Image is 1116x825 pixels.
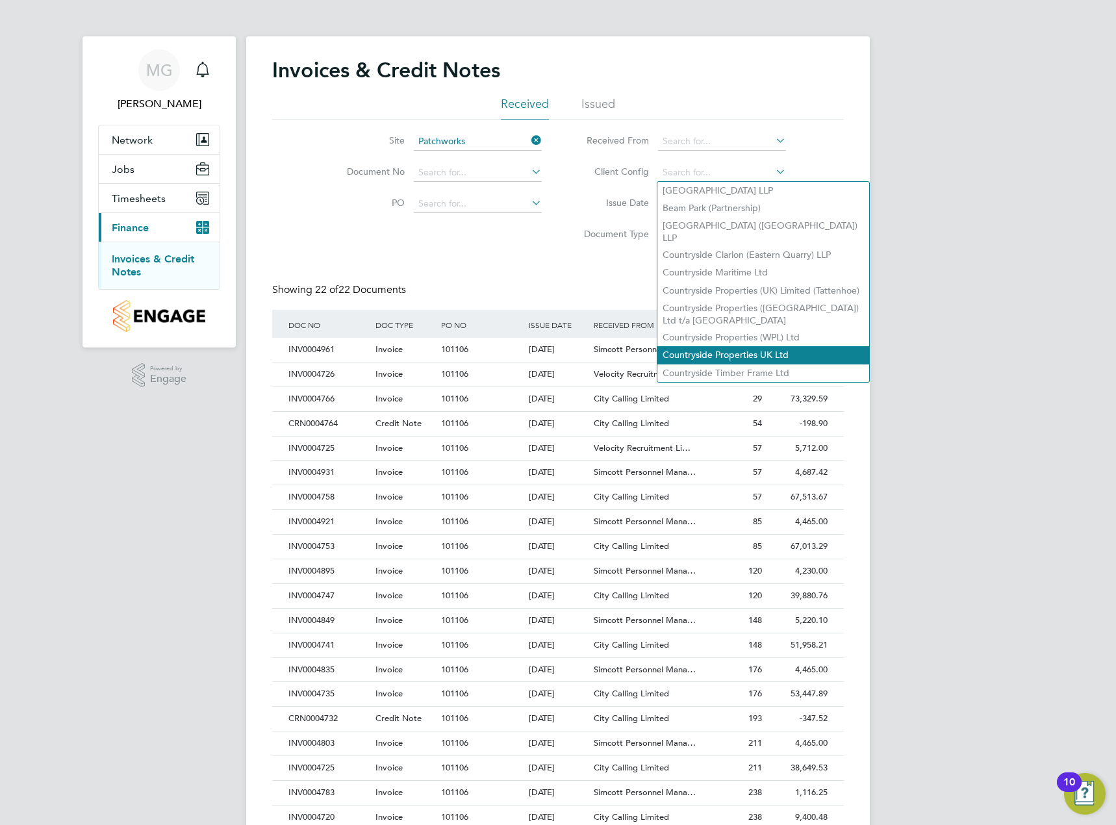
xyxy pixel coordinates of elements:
div: [DATE] [526,707,591,731]
span: 176 [748,664,762,675]
span: City Calling Limited [594,639,669,650]
li: Countryside Timber Frame Ltd [657,364,869,382]
div: INV0004747 [285,584,372,608]
span: Invoice [375,639,403,650]
a: Invoices & Credit Notes [112,253,194,278]
div: [DATE] [526,535,591,559]
span: Invoice [375,368,403,379]
nav: Main navigation [82,36,236,348]
button: Finance [99,213,220,242]
div: [DATE] [526,756,591,780]
input: Search for... [414,195,542,213]
span: 101106 [441,688,468,699]
div: RECEIVED FROM [590,310,700,340]
li: Countryside Clarion (Eastern Quarry) LLP [657,246,869,264]
div: 53,447.89 [765,682,831,706]
div: INV0004849 [285,609,372,633]
div: CRN0004764 [285,412,372,436]
div: [DATE] [526,338,591,362]
li: Issued [581,96,615,120]
div: 38,649.53 [765,756,831,780]
span: Invoice [375,491,403,502]
span: 101106 [441,713,468,724]
span: 211 [748,737,762,748]
span: 101106 [441,762,468,773]
span: Invoice [375,540,403,552]
span: Velocity Recruitment Li… [594,368,691,379]
span: Simcott Personnel Mana… [594,344,696,355]
div: INV0004931 [285,461,372,485]
div: CRN0004732 [285,707,372,731]
li: [GEOGRAPHIC_DATA] ([GEOGRAPHIC_DATA]) LLP [657,217,869,246]
span: Invoice [375,442,403,453]
input: Search for... [414,133,542,151]
div: INV0004753 [285,535,372,559]
div: 5,220.10 [765,609,831,633]
h2: Invoices & Credit Notes [272,57,500,83]
div: DOC NO [285,310,372,340]
span: Invoice [375,737,403,748]
span: Simcott Personnel Mana… [594,737,696,748]
div: [DATE] [526,584,591,608]
div: 4,230.00 [765,559,831,583]
div: INV0004735 [285,682,372,706]
label: PO [330,197,405,209]
div: [DATE] [526,485,591,509]
span: 101106 [441,565,468,576]
span: Invoice [375,466,403,477]
div: 1,116.25 [765,781,831,805]
span: 101106 [441,516,468,527]
label: Received From [574,134,649,146]
img: countryside-properties-logo-retina.png [113,300,205,332]
div: 67,513.67 [765,485,831,509]
span: Velocity Recruitment Li… [594,442,691,453]
div: 73,329.59 [765,387,831,411]
li: Countryside Properties (WPL) Ltd [657,329,869,346]
span: 101106 [441,787,468,798]
span: 120 [748,565,762,576]
div: [DATE] [526,731,591,755]
span: Invoice [375,516,403,527]
span: Simcott Personnel Mana… [594,466,696,477]
span: 101106 [441,368,468,379]
span: City Calling Limited [594,418,669,429]
div: INV0004921 [285,510,372,534]
div: PO NO [438,310,525,340]
div: 51,958.21 [765,633,831,657]
span: 57 [753,466,762,477]
div: -198.90 [765,412,831,436]
span: Finance [112,222,149,234]
div: 10 [1063,782,1075,799]
span: 101106 [441,639,468,650]
div: [DATE] [526,559,591,583]
div: Showing [272,283,409,297]
span: 148 [748,639,762,650]
span: Invoice [375,344,403,355]
span: Powered by [150,363,186,374]
div: [DATE] [526,437,591,461]
span: 120 [748,590,762,601]
div: INV0004758 [285,485,372,509]
span: Credit Note [375,713,422,724]
span: 101106 [441,540,468,552]
div: Finance [99,242,220,289]
div: 67,013.29 [765,535,831,559]
div: 5,712.00 [765,437,831,461]
span: City Calling Limited [594,811,669,822]
span: Maksymilian Grobelny [98,96,220,112]
span: City Calling Limited [594,762,669,773]
span: 54 [753,418,762,429]
span: City Calling Limited [594,491,669,502]
span: 101106 [441,590,468,601]
button: Timesheets [99,184,220,212]
div: INV0004961 [285,338,372,362]
span: 101106 [441,737,468,748]
div: [DATE] [526,781,591,805]
span: 101106 [441,344,468,355]
a: MG[PERSON_NAME] [98,49,220,112]
span: Simcott Personnel Mana… [594,664,696,675]
div: [DATE] [526,633,591,657]
span: 101106 [441,442,468,453]
div: 4,687.42 [765,461,831,485]
label: Document Type [574,228,649,240]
